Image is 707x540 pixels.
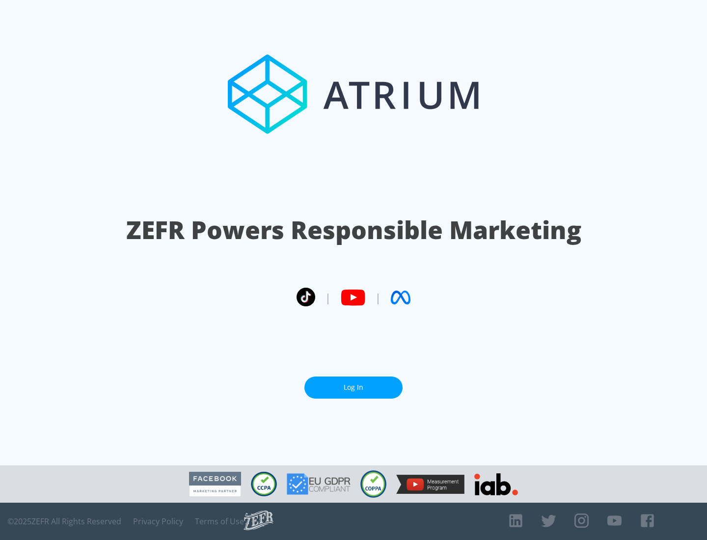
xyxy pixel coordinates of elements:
img: CCPA Compliant [251,472,277,496]
a: Privacy Policy [133,516,183,526]
img: IAB [474,473,518,495]
img: COPPA Compliant [360,470,386,498]
a: Log In [304,377,403,399]
span: | [325,290,331,305]
a: Terms of Use [195,516,244,526]
span: © 2025 ZEFR All Rights Reserved [7,516,121,526]
img: Facebook Marketing Partner [189,472,241,497]
span: | [375,290,381,305]
h1: ZEFR Powers Responsible Marketing [126,213,581,247]
img: GDPR Compliant [287,473,351,495]
img: YouTube Measurement Program [396,475,464,494]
